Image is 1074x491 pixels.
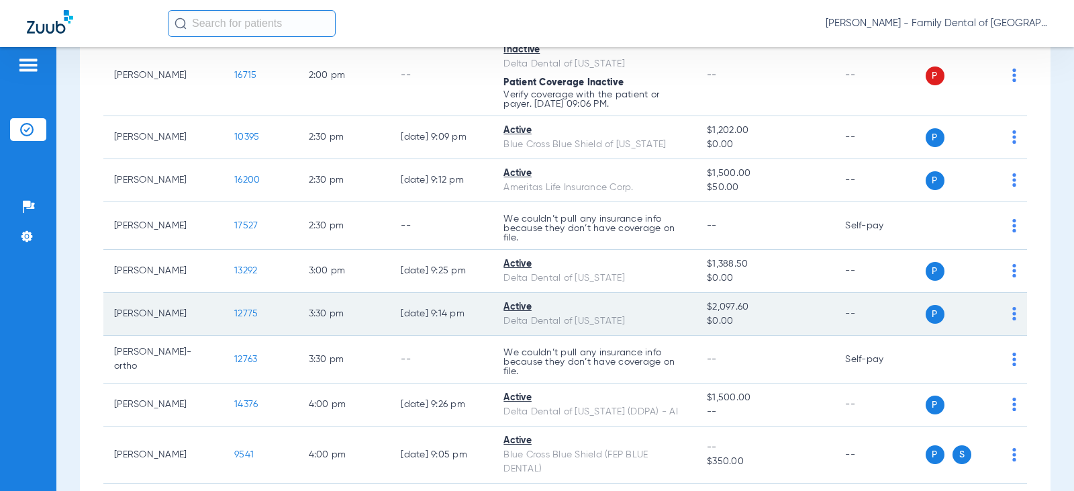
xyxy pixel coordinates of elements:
td: [PERSON_NAME] [103,202,224,250]
span: S [953,445,971,464]
span: $1,500.00 [707,167,824,181]
span: P [926,171,944,190]
span: P [926,396,944,414]
span: 9541 [234,450,254,459]
img: group-dot-blue.svg [1012,130,1016,144]
td: 3:30 PM [298,293,391,336]
img: group-dot-blue.svg [1012,173,1016,187]
span: 12763 [234,355,257,364]
td: 2:30 PM [298,202,391,250]
span: -- [707,405,824,419]
div: Active [503,257,685,271]
div: Active [503,124,685,138]
span: P [926,66,944,85]
span: P [926,262,944,281]
td: -- [834,36,925,116]
span: 17527 [234,221,258,230]
span: 12775 [234,309,258,318]
span: $0.00 [707,138,824,152]
p: We couldn’t pull any insurance info because they don’t have coverage on file. [503,348,685,376]
img: group-dot-blue.svg [1012,219,1016,232]
div: Delta Dental of [US_STATE] [503,314,685,328]
td: 4:00 PM [298,427,391,484]
span: P [926,445,944,464]
td: -- [390,336,493,384]
td: -- [390,36,493,116]
td: 2:30 PM [298,116,391,159]
td: [PERSON_NAME] [103,116,224,159]
div: Delta Dental of [US_STATE] (DDPA) - AI [503,405,685,419]
div: Active [503,434,685,448]
span: $1,500.00 [707,391,824,405]
span: $1,388.50 [707,257,824,271]
span: -- [707,221,717,230]
span: P [926,128,944,147]
p: We couldn’t pull any insurance info because they don’t have coverage on file. [503,214,685,242]
td: -- [834,427,925,484]
span: 13292 [234,266,257,275]
td: [PERSON_NAME] [103,36,224,116]
div: Active [503,167,685,181]
img: Search Icon [175,17,187,30]
img: group-dot-blue.svg [1012,264,1016,277]
td: [DATE] 9:05 PM [390,427,493,484]
img: group-dot-blue.svg [1012,69,1016,82]
td: [PERSON_NAME] [103,250,224,293]
td: [PERSON_NAME] [103,293,224,336]
img: hamburger-icon [17,57,39,73]
td: [DATE] 9:09 PM [390,116,493,159]
td: -- [834,293,925,336]
span: 16715 [234,71,256,80]
span: $0.00 [707,314,824,328]
div: Ameritas Life Insurance Corp. [503,181,685,195]
td: [DATE] 9:14 PM [390,293,493,336]
td: 3:30 PM [298,336,391,384]
div: Blue Cross Blue Shield of [US_STATE] [503,138,685,152]
img: group-dot-blue.svg [1012,448,1016,461]
span: $0.00 [707,271,824,285]
td: -- [834,250,925,293]
td: [DATE] 9:26 PM [390,384,493,427]
td: 2:00 PM [298,36,391,116]
td: -- [390,202,493,250]
span: -- [707,355,717,364]
td: 3:00 PM [298,250,391,293]
span: -- [707,441,824,455]
td: [PERSON_NAME] [103,384,224,427]
span: -- [707,71,717,80]
td: -- [834,159,925,202]
td: -- [834,384,925,427]
td: [DATE] 9:25 PM [390,250,493,293]
span: $50.00 [707,181,824,195]
img: group-dot-blue.svg [1012,398,1016,411]
span: 16200 [234,175,260,185]
span: $1,202.00 [707,124,824,138]
td: 4:00 PM [298,384,391,427]
img: Zuub Logo [27,10,73,34]
td: 2:30 PM [298,159,391,202]
div: Active [503,300,685,314]
td: Self-pay [834,336,925,384]
div: Active [503,391,685,405]
div: Inactive [503,43,685,57]
span: 10395 [234,132,259,142]
div: Delta Dental of [US_STATE] [503,57,685,71]
td: -- [834,116,925,159]
span: [PERSON_NAME] - Family Dental of [GEOGRAPHIC_DATA] [826,17,1047,30]
td: [DATE] 9:12 PM [390,159,493,202]
td: [PERSON_NAME] [103,159,224,202]
td: [PERSON_NAME] [103,427,224,484]
span: $2,097.60 [707,300,824,314]
img: group-dot-blue.svg [1012,307,1016,320]
td: [PERSON_NAME]-ortho [103,336,224,384]
span: $350.00 [707,455,824,469]
td: Self-pay [834,202,925,250]
img: group-dot-blue.svg [1012,353,1016,366]
span: P [926,305,944,324]
div: Blue Cross Blue Shield (FEP BLUE DENTAL) [503,448,685,476]
input: Search for patients [168,10,336,37]
span: Patient Coverage Inactive [503,78,624,87]
p: Verify coverage with the patient or payer. [DATE] 09:06 PM. [503,90,685,109]
div: Delta Dental of [US_STATE] [503,271,685,285]
span: 14376 [234,400,258,409]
